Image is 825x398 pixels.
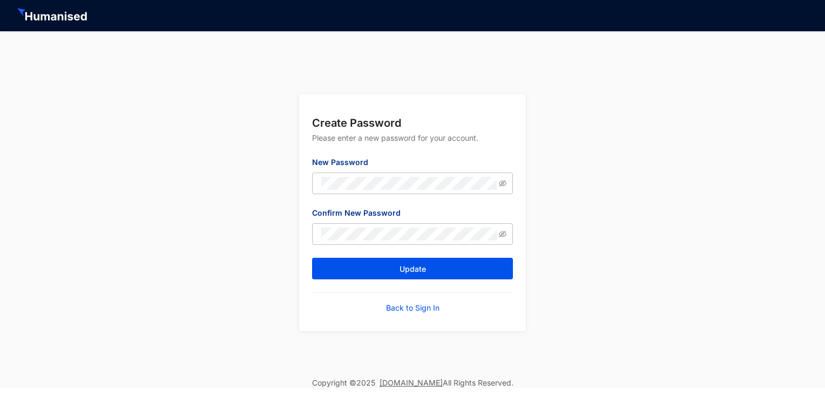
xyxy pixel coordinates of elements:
img: HeaderHumanisedNameIcon.51e74e20af0cdc04d39a069d6394d6d9.svg [17,8,89,23]
p: Please enter a new password for your account. [312,131,513,156]
p: Create Password [312,115,513,131]
a: [DOMAIN_NAME] [380,378,443,387]
a: Back to Sign In [386,303,439,313]
label: Confirm New Password [312,207,408,219]
span: Update [400,264,426,275]
span: eye-invisible [499,180,506,187]
button: Update [312,258,513,279]
input: New Password [321,177,497,190]
input: Confirm New Password [321,228,497,241]
label: New Password [312,156,376,168]
span: eye-invisible [499,230,506,238]
p: Copyright © 2025 All Rights Reserved. [312,378,513,388]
